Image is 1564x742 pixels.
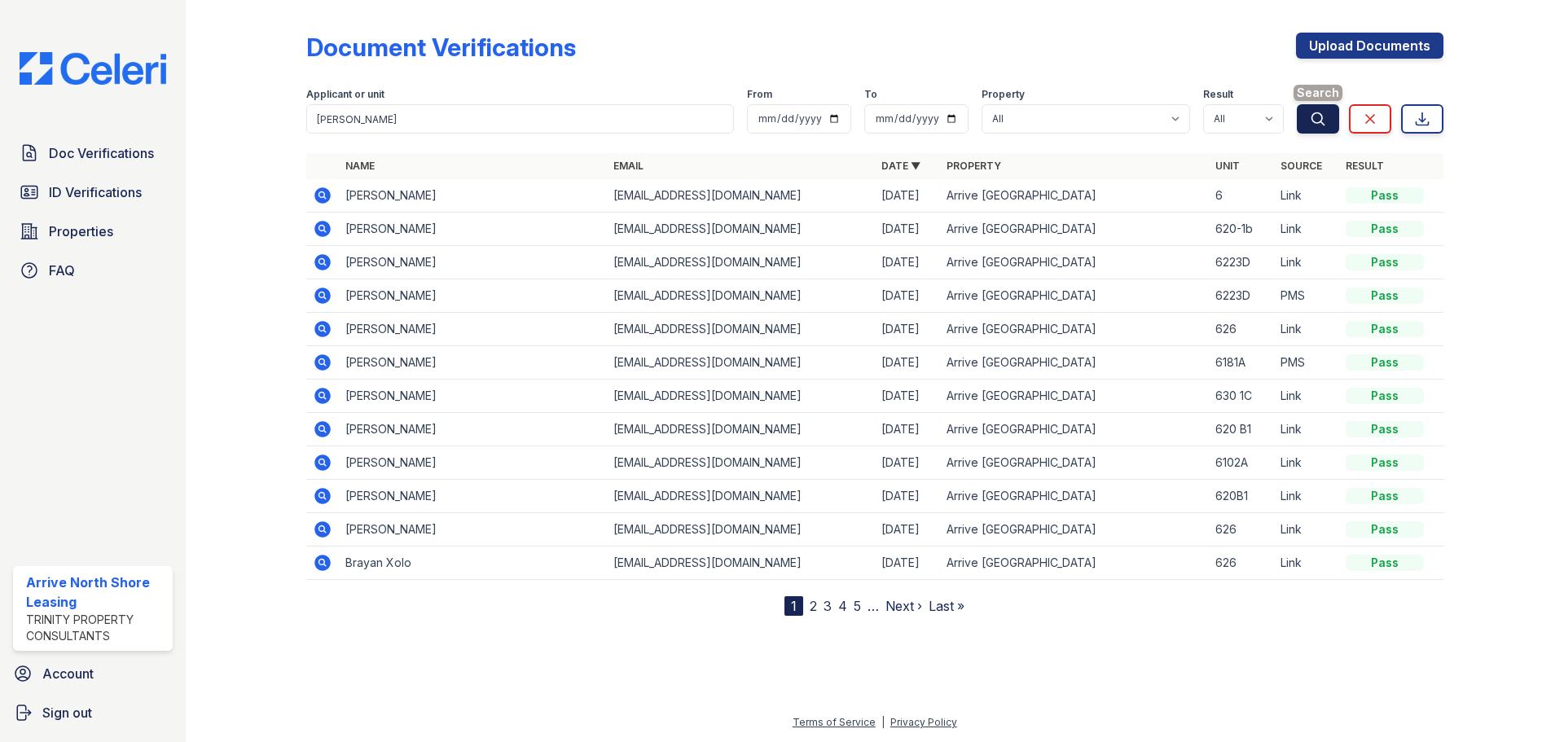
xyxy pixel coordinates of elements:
td: Arrive [GEOGRAPHIC_DATA] [940,179,1208,213]
a: Date ▼ [881,160,920,172]
div: Trinity Property Consultants [26,612,166,644]
td: [EMAIL_ADDRESS][DOMAIN_NAME] [607,179,875,213]
td: PMS [1274,279,1339,313]
td: 620B1 [1209,480,1274,513]
td: Arrive [GEOGRAPHIC_DATA] [940,513,1208,547]
td: 626 [1209,513,1274,547]
a: 2 [810,598,817,614]
div: Pass [1346,521,1424,538]
div: Pass [1346,221,1424,237]
td: 6181A [1209,346,1274,380]
td: 620 B1 [1209,413,1274,446]
td: [EMAIL_ADDRESS][DOMAIN_NAME] [607,346,875,380]
td: Link [1274,213,1339,246]
span: Account [42,664,94,683]
div: 1 [784,596,803,616]
td: [EMAIL_ADDRESS][DOMAIN_NAME] [607,279,875,313]
td: [DATE] [875,313,940,346]
td: [EMAIL_ADDRESS][DOMAIN_NAME] [607,213,875,246]
a: Sign out [7,696,179,729]
label: Property [982,88,1025,101]
td: Link [1274,513,1339,547]
td: 626 [1209,313,1274,346]
a: Privacy Policy [890,716,957,728]
td: Link [1274,413,1339,446]
span: Sign out [42,703,92,722]
td: Arrive [GEOGRAPHIC_DATA] [940,279,1208,313]
label: Result [1203,88,1233,101]
div: Pass [1346,354,1424,371]
td: Link [1274,380,1339,413]
span: Doc Verifications [49,143,154,163]
a: FAQ [13,254,173,287]
td: [PERSON_NAME] [339,313,607,346]
td: Arrive [GEOGRAPHIC_DATA] [940,246,1208,279]
td: [PERSON_NAME] [339,346,607,380]
td: 6 [1209,179,1274,213]
td: 620-1b [1209,213,1274,246]
td: [DATE] [875,413,940,446]
td: [DATE] [875,480,940,513]
div: Pass [1346,454,1424,471]
a: Name [345,160,375,172]
td: Link [1274,179,1339,213]
td: 626 [1209,547,1274,580]
button: Search [1297,104,1339,134]
td: [EMAIL_ADDRESS][DOMAIN_NAME] [607,513,875,547]
td: [PERSON_NAME] [339,446,607,480]
div: Pass [1346,421,1424,437]
a: Doc Verifications [13,137,173,169]
a: ID Verifications [13,176,173,209]
td: [PERSON_NAME] [339,213,607,246]
td: 6223D [1209,246,1274,279]
a: Properties [13,215,173,248]
label: To [864,88,877,101]
td: Arrive [GEOGRAPHIC_DATA] [940,446,1208,480]
div: Document Verifications [306,33,576,62]
td: [PERSON_NAME] [339,413,607,446]
span: … [868,596,879,616]
td: Brayan Xolo [339,547,607,580]
td: [DATE] [875,446,940,480]
div: Pass [1346,488,1424,504]
td: [DATE] [875,380,940,413]
td: Link [1274,547,1339,580]
td: [DATE] [875,346,940,380]
div: Pass [1346,555,1424,571]
a: Unit [1215,160,1240,172]
td: 6223D [1209,279,1274,313]
td: Arrive [GEOGRAPHIC_DATA] [940,413,1208,446]
input: Search by name, email, or unit number [306,104,734,134]
td: [PERSON_NAME] [339,380,607,413]
span: Properties [49,222,113,241]
a: Property [947,160,1001,172]
td: [PERSON_NAME] [339,279,607,313]
div: Pass [1346,388,1424,404]
label: From [747,88,772,101]
span: Search [1294,85,1342,101]
td: Link [1274,480,1339,513]
a: Terms of Service [793,716,876,728]
td: Arrive [GEOGRAPHIC_DATA] [940,380,1208,413]
td: [EMAIL_ADDRESS][DOMAIN_NAME] [607,313,875,346]
img: CE_Logo_Blue-a8612792a0a2168367f1c8372b55b34899dd931a85d93a1a3d3e32e68fde9ad4.png [7,52,179,85]
label: Applicant or unit [306,88,384,101]
td: [EMAIL_ADDRESS][DOMAIN_NAME] [607,380,875,413]
div: | [881,716,885,728]
a: 3 [824,598,832,614]
td: [DATE] [875,213,940,246]
span: ID Verifications [49,182,142,202]
td: [EMAIL_ADDRESS][DOMAIN_NAME] [607,547,875,580]
td: [PERSON_NAME] [339,246,607,279]
td: Link [1274,246,1339,279]
div: Pass [1346,321,1424,337]
td: Link [1274,313,1339,346]
a: Result [1346,160,1384,172]
td: Arrive [GEOGRAPHIC_DATA] [940,346,1208,380]
td: [EMAIL_ADDRESS][DOMAIN_NAME] [607,246,875,279]
td: [EMAIL_ADDRESS][DOMAIN_NAME] [607,446,875,480]
td: [DATE] [875,547,940,580]
td: Link [1274,446,1339,480]
td: [PERSON_NAME] [339,513,607,547]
